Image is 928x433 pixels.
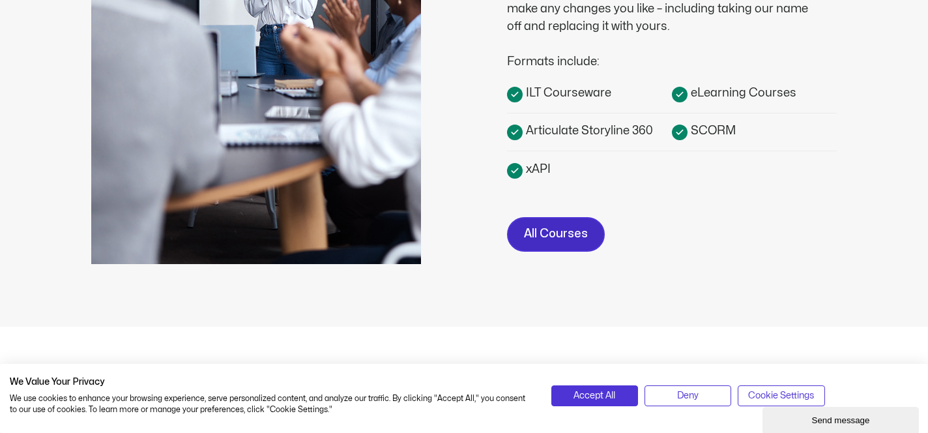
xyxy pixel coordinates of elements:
[507,217,605,252] a: All Courses
[507,35,820,70] div: Formats include:
[524,225,588,244] span: All Courses
[688,84,796,102] span: eLearning Courses
[672,121,837,140] a: SCORM
[10,393,532,415] p: We use cookies to enhance your browsing experience, serve personalized content, and analyze our t...
[688,122,736,140] span: SCORM
[738,385,824,406] button: Adjust cookie preferences
[748,389,814,403] span: Cookie Settings
[523,122,653,140] span: Articulate Storyline 360
[677,389,699,403] span: Deny
[523,160,551,178] span: xAPI
[507,83,672,102] a: ILT Courseware
[507,121,672,140] a: Articulate Storyline 360
[573,389,615,403] span: Accept All
[762,404,921,433] iframe: chat widget
[523,84,611,102] span: ILT Courseware
[645,385,731,406] button: Deny all cookies
[551,385,638,406] button: Accept all cookies
[10,376,532,388] h2: We Value Your Privacy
